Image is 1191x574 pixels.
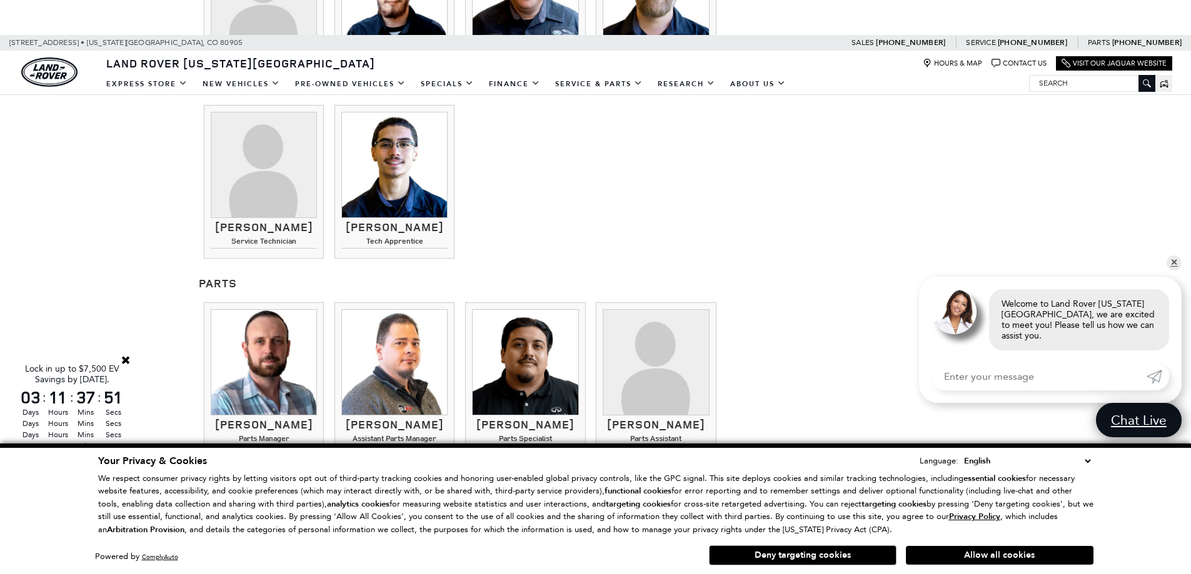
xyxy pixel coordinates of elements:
[46,440,70,452] span: Hours
[99,73,195,95] a: EXPRESS STORE
[961,454,1093,468] select: Language Select
[106,56,375,71] span: Land Rover [US_STATE][GEOGRAPHIC_DATA]
[481,73,548,95] a: Finance
[19,418,43,429] span: Days
[74,429,98,440] span: Mins
[46,429,70,440] span: Hours
[1062,59,1167,68] a: Visit Our Jaguar Website
[341,434,448,446] h4: Assistant Parts Manager
[852,38,874,47] span: Sales
[288,73,413,95] a: Pre-Owned Vehicles
[606,498,671,510] strong: targeting cookies
[603,434,709,446] h4: Parts Assistant
[120,354,131,365] a: Close
[211,221,317,234] h3: [PERSON_NAME]
[211,309,317,415] img: Charlie Howard
[99,73,793,95] nav: Main Navigation
[211,418,317,431] h3: [PERSON_NAME]
[101,407,125,418] span: Secs
[46,388,70,406] span: 11
[211,237,317,249] h4: Service Technician
[9,35,85,51] span: [STREET_ADDRESS] •
[43,388,46,407] span: :
[95,553,178,561] div: Powered by
[70,388,74,407] span: :
[876,37,945,47] a: [PHONE_NUMBER]
[211,434,317,446] h4: Parts Manager
[862,498,927,510] strong: targeting cookies
[949,511,1000,522] u: Privacy Policy
[327,498,389,510] strong: analytics cookies
[963,473,1026,484] strong: essential cookies
[1088,38,1110,47] span: Parts
[199,277,722,290] h3: Parts
[650,73,723,95] a: Research
[220,35,243,51] span: 80905
[1105,412,1173,428] span: Chat Live
[548,73,650,95] a: Service & Parts
[472,309,578,415] img: Jason Velasquez
[1147,363,1169,390] a: Submit
[99,56,383,71] a: Land Rover [US_STATE][GEOGRAPHIC_DATA]
[603,309,709,415] img: Tara Davis
[21,57,78,87] a: land-rover
[341,418,448,431] h3: [PERSON_NAME]
[9,38,243,47] a: [STREET_ADDRESS] • [US_STATE][GEOGRAPHIC_DATA], CO 80905
[46,418,70,429] span: Hours
[966,38,995,47] span: Service
[19,388,43,406] span: 03
[101,440,125,452] span: Secs
[142,553,178,561] a: ComplyAuto
[98,472,1093,537] p: We respect consumer privacy rights by letting visitors opt out of third-party tracking cookies an...
[989,289,1169,350] div: Welcome to Land Rover [US_STATE][GEOGRAPHIC_DATA], we are excited to meet you! Please tell us how...
[341,221,448,234] h3: [PERSON_NAME]
[98,454,207,468] span: Your Privacy & Cookies
[341,309,448,415] img: Dennis Lujan
[1030,76,1155,91] input: Search
[21,57,78,87] img: Land Rover
[101,418,125,429] span: Secs
[472,434,578,446] h4: Parts Specialist
[998,37,1067,47] a: [PHONE_NUMBER]
[906,546,1093,565] button: Allow all cookies
[603,418,709,431] h3: [PERSON_NAME]
[207,35,218,51] span: CO
[1112,37,1182,47] a: [PHONE_NUMBER]
[74,407,98,418] span: Mins
[605,485,671,497] strong: functional cookies
[1096,403,1182,437] a: Chat Live
[101,429,125,440] span: Secs
[413,73,481,95] a: Specials
[932,363,1147,390] input: Enter your message
[74,418,98,429] span: Mins
[341,112,448,218] img: Nate Martinez
[87,35,205,51] span: [US_STATE][GEOGRAPHIC_DATA],
[19,407,43,418] span: Days
[992,59,1047,68] a: Contact Us
[932,289,977,334] img: Agent profile photo
[107,524,184,535] strong: Arbitration Provision
[341,237,448,249] h4: Tech Apprentice
[101,388,125,406] span: 51
[19,440,43,452] span: Days
[74,388,98,406] span: 37
[723,73,793,95] a: About Us
[25,364,119,385] span: Lock in up to $7,500 EV Savings by [DATE].
[211,112,317,218] img: Dave Falcetti
[19,429,43,440] span: Days
[46,407,70,418] span: Hours
[98,388,101,407] span: :
[472,418,578,431] h3: [PERSON_NAME]
[949,512,1000,521] a: Privacy Policy
[195,73,288,95] a: New Vehicles
[74,440,98,452] span: Mins
[923,59,982,68] a: Hours & Map
[920,457,958,465] div: Language:
[709,545,897,565] button: Deny targeting cookies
